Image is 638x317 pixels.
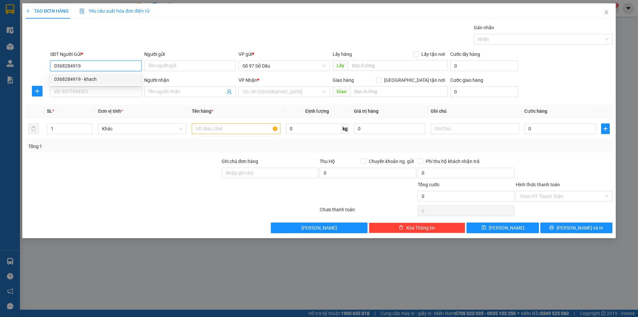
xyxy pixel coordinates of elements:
span: plus [26,9,30,13]
input: VD: Bàn, Ghế [192,123,280,134]
span: printer [549,225,554,231]
span: Tên hàng [192,108,213,114]
div: Chưa thanh toán [319,206,417,218]
span: Phí thu hộ khách nhận trả [423,158,482,165]
span: SL [47,108,52,114]
input: 0 [354,123,425,134]
span: kg [342,123,349,134]
span: user-add [227,89,232,94]
span: Định lượng [305,108,329,114]
span: close [604,10,609,15]
button: delete [28,123,39,134]
div: 0368284919 - khach [54,76,138,83]
button: plus [32,86,43,96]
span: [PERSON_NAME] và In [557,224,603,232]
input: Dọc đường [348,60,448,71]
span: Số 97 Sở Dầu [243,61,326,71]
span: TẠO ĐƠN HÀNG [26,8,69,14]
span: VP Nhận [239,78,257,83]
button: [PERSON_NAME] [271,223,368,233]
button: plus [601,123,610,134]
div: Người gửi [144,51,236,58]
span: Xóa Thông tin [406,224,435,232]
label: Hình thức thanh toán [516,182,560,187]
span: Lấy [333,60,348,71]
img: icon [79,9,85,14]
span: plus [32,88,42,94]
span: save [481,225,486,231]
span: [GEOGRAPHIC_DATA] tận nơi [381,77,448,84]
span: Thu Hộ [320,159,335,164]
span: Lấy tận nơi [419,51,448,58]
span: [PERSON_NAME] [301,224,337,232]
div: 0368284919 - khach [50,74,142,84]
label: Ghi chú đơn hàng [222,159,258,164]
span: Lấy hàng [333,52,352,57]
button: printer[PERSON_NAME] và In [540,223,612,233]
span: delete [399,225,403,231]
input: Cước giao hàng [450,86,518,97]
input: Dọc đường [350,86,448,97]
div: VP gửi [239,51,330,58]
span: Đơn vị tính [98,108,123,114]
span: Khác [102,124,182,134]
span: Yêu cầu xuất hóa đơn điện tử [79,8,150,14]
span: Tổng cước [418,182,440,187]
button: Close [597,3,616,22]
div: SĐT Người Gửi [50,51,142,58]
th: Ghi chú [428,105,522,118]
button: deleteXóa Thông tin [369,223,466,233]
label: Cước lấy hàng [450,52,480,57]
label: Cước giao hàng [450,78,483,83]
span: plus [601,126,609,131]
input: Cước lấy hàng [450,61,518,71]
input: Ghi Chú [431,123,519,134]
span: Giao [333,86,350,97]
span: Chuyển khoản ng. gửi [366,158,416,165]
span: Giá trị hàng [354,108,378,114]
button: save[PERSON_NAME] [467,223,539,233]
label: Gán nhãn [474,25,494,30]
div: Tổng: 1 [28,143,246,150]
input: Ghi chú đơn hàng [222,168,318,178]
span: Giao hàng [333,78,354,83]
span: Cước hàng [524,108,547,114]
span: [PERSON_NAME] [489,224,524,232]
div: Người nhận [144,77,236,84]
